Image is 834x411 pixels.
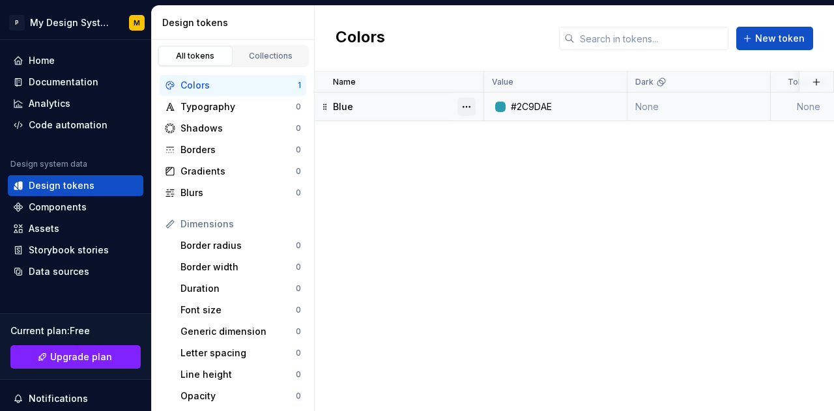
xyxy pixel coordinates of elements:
[3,8,149,36] button: PMy Design SystemM
[180,368,296,381] div: Line height
[8,72,143,92] a: Documentation
[8,115,143,135] a: Code automation
[180,282,296,295] div: Duration
[511,100,552,113] div: #2C9DAE
[160,75,306,96] a: Colors1
[175,364,306,385] a: Line height0
[296,145,301,155] div: 0
[180,239,296,252] div: Border radius
[333,77,356,87] p: Name
[29,54,55,67] div: Home
[180,143,296,156] div: Borders
[238,51,304,61] div: Collections
[10,159,87,169] div: Design system data
[160,182,306,203] a: Blurs0
[8,175,143,196] a: Design tokens
[160,118,306,139] a: Shadows0
[180,325,296,338] div: Generic dimension
[298,80,301,91] div: 1
[296,369,301,380] div: 0
[296,166,301,177] div: 0
[296,391,301,401] div: 0
[10,345,141,369] a: Upgrade plan
[8,388,143,409] button: Notifications
[180,79,298,92] div: Colors
[180,261,296,274] div: Border width
[296,305,301,315] div: 0
[180,304,296,317] div: Font size
[175,386,306,406] a: Opacity0
[9,15,25,31] div: P
[296,188,301,198] div: 0
[162,16,309,29] div: Design tokens
[29,265,89,278] div: Data sources
[10,324,141,337] div: Current plan : Free
[160,96,306,117] a: Typography0
[8,197,143,218] a: Components
[296,326,301,337] div: 0
[180,218,301,231] div: Dimensions
[8,240,143,261] a: Storybook stories
[180,347,296,360] div: Letter spacing
[134,18,140,28] div: M
[8,261,143,282] a: Data sources
[736,27,813,50] button: New token
[50,350,112,363] span: Upgrade plan
[333,100,353,113] p: Blue
[755,32,805,45] span: New token
[296,262,301,272] div: 0
[29,119,108,132] div: Code automation
[175,343,306,363] a: Letter spacing0
[160,161,306,182] a: Gradients0
[29,244,109,257] div: Storybook stories
[29,97,70,110] div: Analytics
[29,76,98,89] div: Documentation
[180,100,296,113] div: Typography
[575,27,728,50] input: Search in tokens...
[296,102,301,112] div: 0
[29,222,59,235] div: Assets
[180,165,296,178] div: Gradients
[175,300,306,320] a: Font size0
[30,16,113,29] div: My Design System
[175,278,306,299] a: Duration0
[180,390,296,403] div: Opacity
[163,51,228,61] div: All tokens
[29,201,87,214] div: Components
[8,93,143,114] a: Analytics
[492,77,513,87] p: Value
[296,123,301,134] div: 0
[8,218,143,239] a: Assets
[175,235,306,256] a: Border radius0
[175,321,306,342] a: Generic dimension0
[296,283,301,294] div: 0
[180,186,296,199] div: Blurs
[180,122,296,135] div: Shadows
[336,27,385,50] h2: Colors
[29,392,88,405] div: Notifications
[29,179,94,192] div: Design tokens
[160,139,306,160] a: Borders0
[8,50,143,71] a: Home
[635,77,654,87] p: Dark
[175,257,306,277] a: Border width0
[296,348,301,358] div: 0
[788,77,827,87] p: Token set
[627,92,771,121] td: None
[296,240,301,251] div: 0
